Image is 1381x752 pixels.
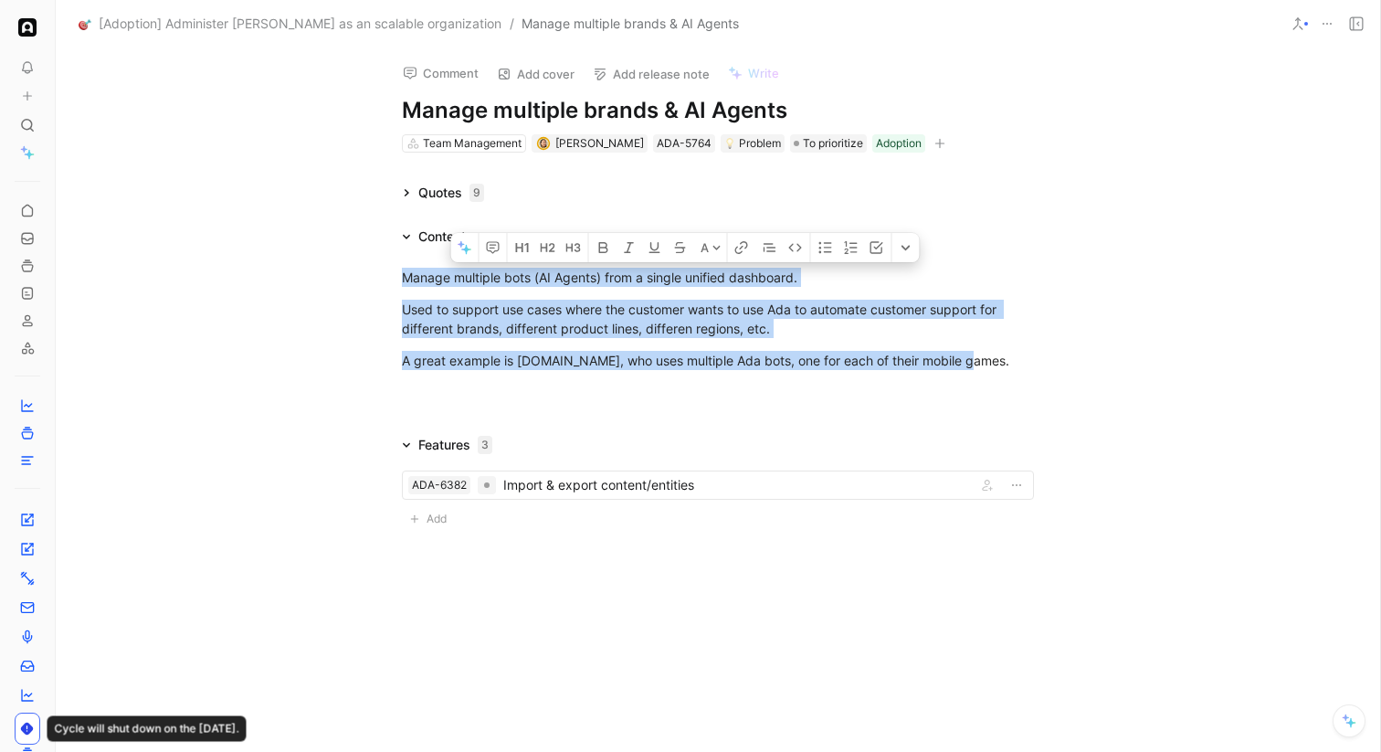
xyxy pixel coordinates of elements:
[695,233,727,262] button: A
[418,182,484,204] div: Quotes
[402,300,1034,338] div: Used to support use cases where the customer wants to use Ada to automate customer support for di...
[402,507,460,531] button: Add
[99,13,501,35] span: [Adoption] Administer [PERSON_NAME] as an scalable organization
[395,182,491,204] div: Quotes9
[18,18,37,37] img: Ada
[74,13,506,35] button: 🎯[Adoption] Administer [PERSON_NAME] as an scalable organization
[585,61,718,87] button: Add release note
[402,471,1034,500] a: ADA-6382Import & export content/entities
[418,226,466,248] div: Content
[395,60,487,86] button: Comment
[427,510,452,528] span: Add
[478,436,492,454] div: 3
[469,184,484,202] div: 9
[721,134,785,153] div: 💡Problem
[47,716,247,742] div: Cycle will shut down on the [DATE].
[503,474,969,496] div: Import & export content/entities
[395,226,473,248] div: Content
[418,434,470,456] div: Features
[423,134,522,153] div: Team Management
[510,13,514,35] span: /
[803,134,863,153] span: To prioritize
[876,134,922,153] div: Adoption
[395,434,500,456] div: Features3
[538,138,548,148] img: avatar
[522,13,739,35] span: Manage multiple brands & AI Agents
[402,96,1034,125] h1: Manage multiple brands & AI Agents
[720,60,787,86] button: Write
[15,15,40,40] button: Ada
[79,17,91,30] img: 🎯
[724,138,735,149] img: 💡
[748,65,779,81] span: Write
[724,134,781,153] div: Problem
[657,134,712,153] div: ADA-5764
[402,268,1034,287] div: Manage multiple bots (AI Agents) from a single unified dashboard.
[790,134,867,153] div: To prioritize
[555,136,644,150] span: [PERSON_NAME]
[489,61,583,87] button: Add cover
[412,476,467,494] div: ADA-6382
[402,351,1034,370] div: A great example is [DOMAIN_NAME], who uses multiple Ada bots, one for each of their mobile games.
